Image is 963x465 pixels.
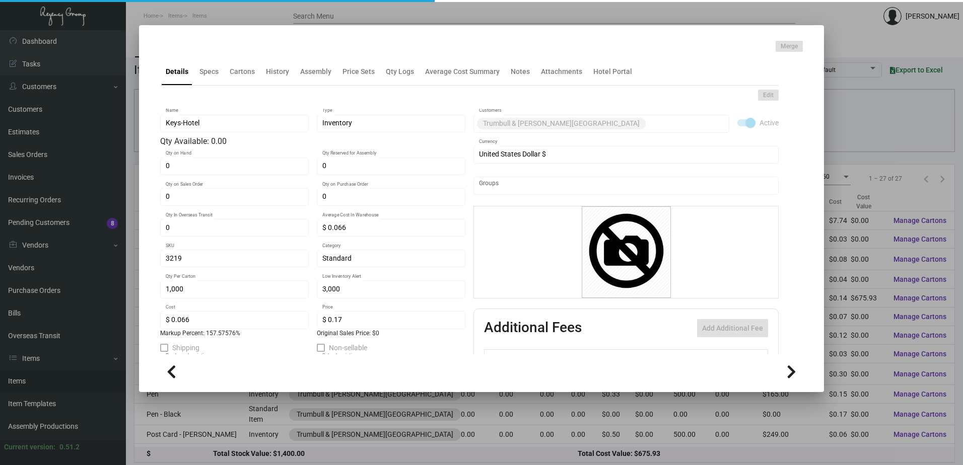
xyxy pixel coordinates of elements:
[266,66,289,77] div: History
[166,66,188,77] div: Details
[760,117,779,129] span: Active
[329,342,367,354] span: Non-sellable
[593,66,632,77] div: Hotel Portal
[172,342,199,354] span: Shipping
[59,442,80,452] div: 0.51.2
[697,319,768,337] button: Add Additional Fee
[669,350,711,367] th: Price
[160,135,465,147] div: Qty Available: 0.00
[300,66,331,77] div: Assembly
[477,118,646,129] mat-chip: Trumbull & [PERSON_NAME][GEOGRAPHIC_DATA]
[230,66,255,77] div: Cartons
[199,66,219,77] div: Specs
[386,66,414,77] div: Qty Logs
[702,324,763,332] span: Add Additional Fee
[425,66,500,77] div: Average Cost Summary
[781,42,798,51] span: Merge
[484,319,582,337] h2: Additional Fees
[541,66,582,77] div: Attachments
[515,350,628,367] th: Type
[628,350,669,367] th: Cost
[342,66,375,77] div: Price Sets
[511,66,530,77] div: Notes
[648,120,724,128] input: Add new..
[479,182,774,190] input: Add new..
[758,90,779,101] button: Edit
[776,41,803,52] button: Merge
[763,91,774,100] span: Edit
[485,350,515,367] th: Active
[4,442,55,452] div: Current version:
[711,350,756,367] th: Price type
